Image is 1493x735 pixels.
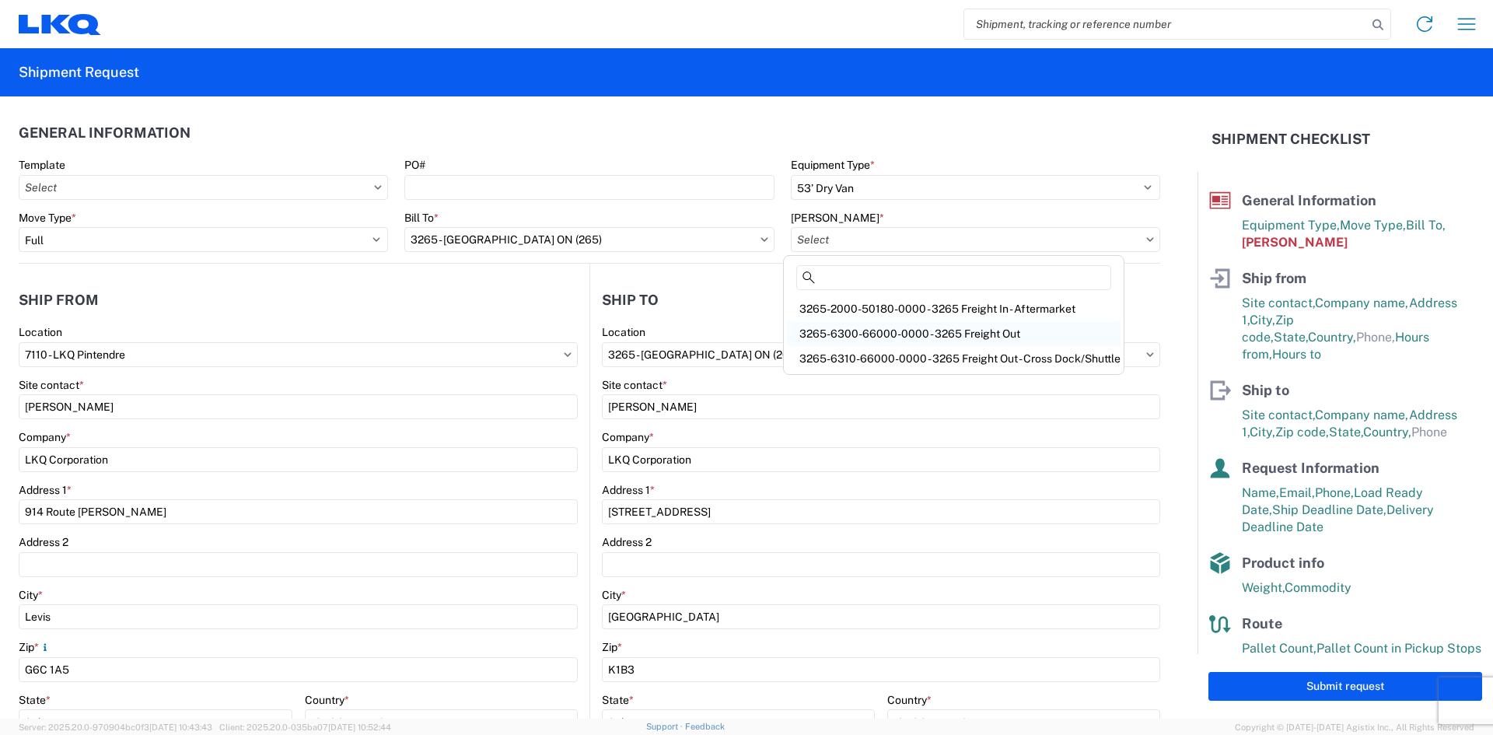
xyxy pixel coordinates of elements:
[19,483,72,497] label: Address 1
[602,535,652,549] label: Address 2
[19,430,71,444] label: Company
[19,158,65,172] label: Template
[1242,580,1285,595] span: Weight,
[19,535,68,549] label: Address 2
[328,723,391,732] span: [DATE] 10:52:44
[19,693,51,707] label: State
[1242,296,1315,310] span: Site contact,
[19,292,99,308] h2: Ship from
[1356,330,1395,345] span: Phone,
[602,588,626,602] label: City
[404,158,425,172] label: PO#
[964,9,1367,39] input: Shipment, tracking or reference number
[19,125,191,141] h2: General Information
[19,325,62,339] label: Location
[1242,270,1306,286] span: Ship from
[1363,425,1411,439] span: Country,
[602,292,659,308] h2: Ship to
[219,723,391,732] span: Client: 2025.20.0-035ba07
[19,175,388,200] input: Select
[685,722,725,731] a: Feedback
[1242,235,1348,250] span: [PERSON_NAME]
[602,325,645,339] label: Location
[1242,555,1324,571] span: Product info
[791,211,884,225] label: [PERSON_NAME]
[1242,408,1315,422] span: Site contact,
[1275,425,1329,439] span: Zip code,
[1250,425,1275,439] span: City,
[1329,425,1363,439] span: State,
[1242,485,1279,500] span: Name,
[1250,313,1275,327] span: City,
[1272,502,1386,517] span: Ship Deadline Date,
[19,378,84,392] label: Site contact
[602,483,655,497] label: Address 1
[1406,218,1446,233] span: Bill To,
[602,342,1160,367] input: Select
[1411,425,1447,439] span: Phone
[1208,672,1482,701] button: Submit request
[602,693,634,707] label: State
[305,693,349,707] label: Country
[1235,720,1474,734] span: Copyright © [DATE]-[DATE] Agistix Inc., All Rights Reserved
[602,640,622,654] label: Zip
[887,693,932,707] label: Country
[19,342,578,367] input: Select
[1242,192,1376,208] span: General Information
[787,296,1121,321] div: 3265-2000-50180-0000 - 3265 Freight In - Aftermarket
[19,211,76,225] label: Move Type
[787,321,1121,346] div: 3265-6300-66000-0000 - 3265 Freight Out
[404,227,774,252] input: Select
[1315,485,1354,500] span: Phone,
[791,158,875,172] label: Equipment Type
[19,63,139,82] h2: Shipment Request
[19,640,51,654] label: Zip
[1242,460,1379,476] span: Request Information
[646,722,685,731] a: Support
[1242,218,1340,233] span: Equipment Type,
[1340,218,1406,233] span: Move Type,
[1242,382,1289,398] span: Ship to
[1308,330,1356,345] span: Country,
[787,346,1121,371] div: 3265-6310-66000-0000 - 3265 Freight Out - Cross Dock/Shuttle
[1242,615,1282,632] span: Route
[602,378,667,392] label: Site contact
[1279,485,1315,500] span: Email,
[1315,408,1409,422] span: Company name,
[1285,580,1351,595] span: Commodity
[1274,330,1308,345] span: State,
[404,211,439,225] label: Bill To
[1272,347,1321,362] span: Hours to
[791,227,1160,252] input: Select
[19,723,212,732] span: Server: 2025.20.0-970904bc0f3
[1242,641,1316,656] span: Pallet Count,
[1315,296,1409,310] span: Company name,
[19,588,43,602] label: City
[149,723,212,732] span: [DATE] 10:43:43
[1242,641,1481,673] span: Pallet Count in Pickup Stops equals Pallet Count in delivery stops
[1212,130,1370,149] h2: Shipment Checklist
[602,430,654,444] label: Company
